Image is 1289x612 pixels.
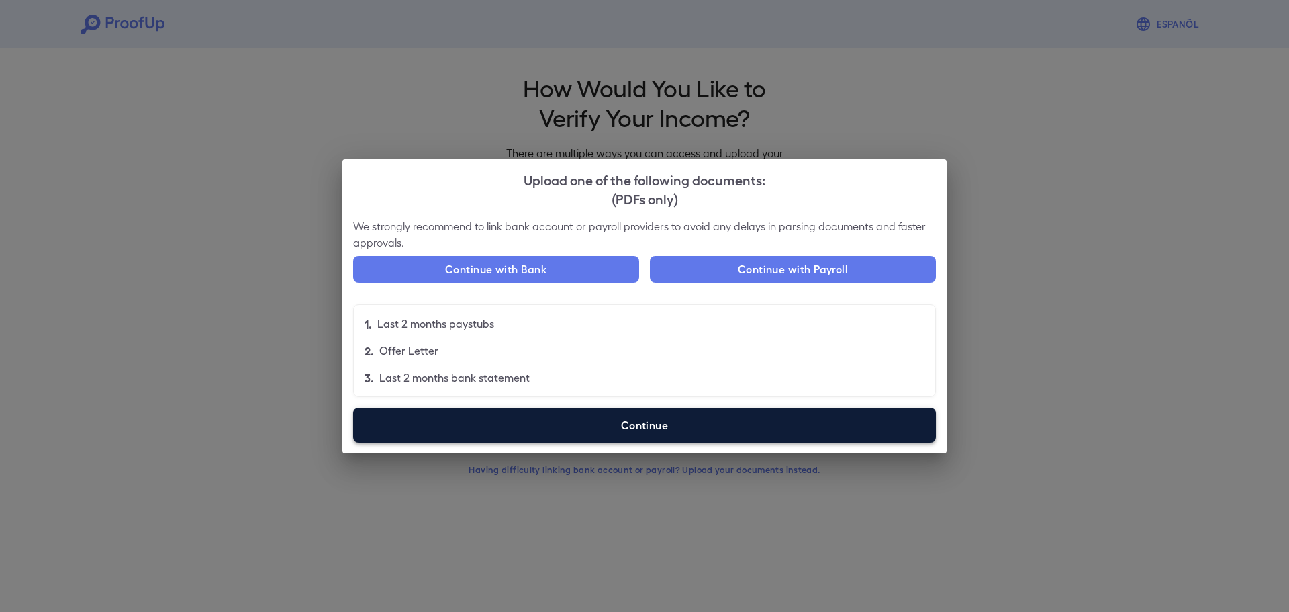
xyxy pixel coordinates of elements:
p: Last 2 months paystubs [377,316,494,332]
p: 1. [365,316,372,332]
p: 2. [365,343,374,359]
button: Continue with Payroll [650,256,936,283]
p: Offer Letter [379,343,438,359]
div: (PDFs only) [353,189,936,208]
p: 3. [365,369,374,386]
p: We strongly recommend to link bank account or payroll providers to avoid any delays in parsing do... [353,218,936,251]
label: Continue [353,408,936,443]
button: Continue with Bank [353,256,639,283]
p: Last 2 months bank statement [379,369,530,386]
h2: Upload one of the following documents: [342,159,947,218]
